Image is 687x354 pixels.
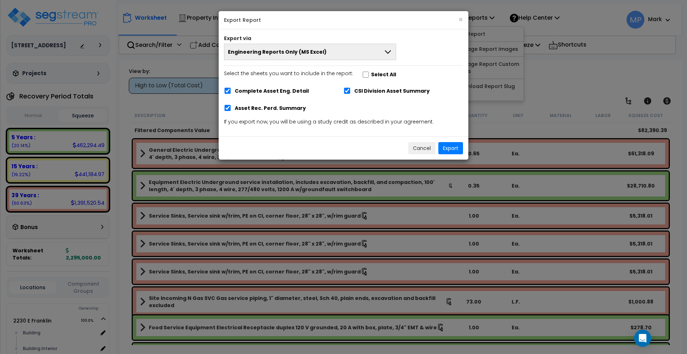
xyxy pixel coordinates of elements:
[458,16,463,23] button: ×
[371,71,396,79] label: Select All
[438,142,463,154] button: Export
[224,69,353,78] p: Select the sheets you want to include in the report:
[408,142,435,154] button: Cancel
[235,87,309,95] label: Complete Asset Eng. Detail
[228,48,327,55] span: Engineering Reports Only (MS Excel)
[235,104,306,112] label: Asset Rec. Perd. Summary
[634,330,651,347] div: Open Intercom Messenger
[354,87,430,95] label: CSI Division Asset Summary
[224,16,463,24] h5: Export Report
[224,35,251,42] label: Export via
[362,72,369,78] input: Select the sheets you want to include in the report:Select All
[224,44,396,60] button: Engineering Reports Only (MS Excel)
[224,118,463,126] p: If you export now, you will be using a study credit as described in your agreement.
